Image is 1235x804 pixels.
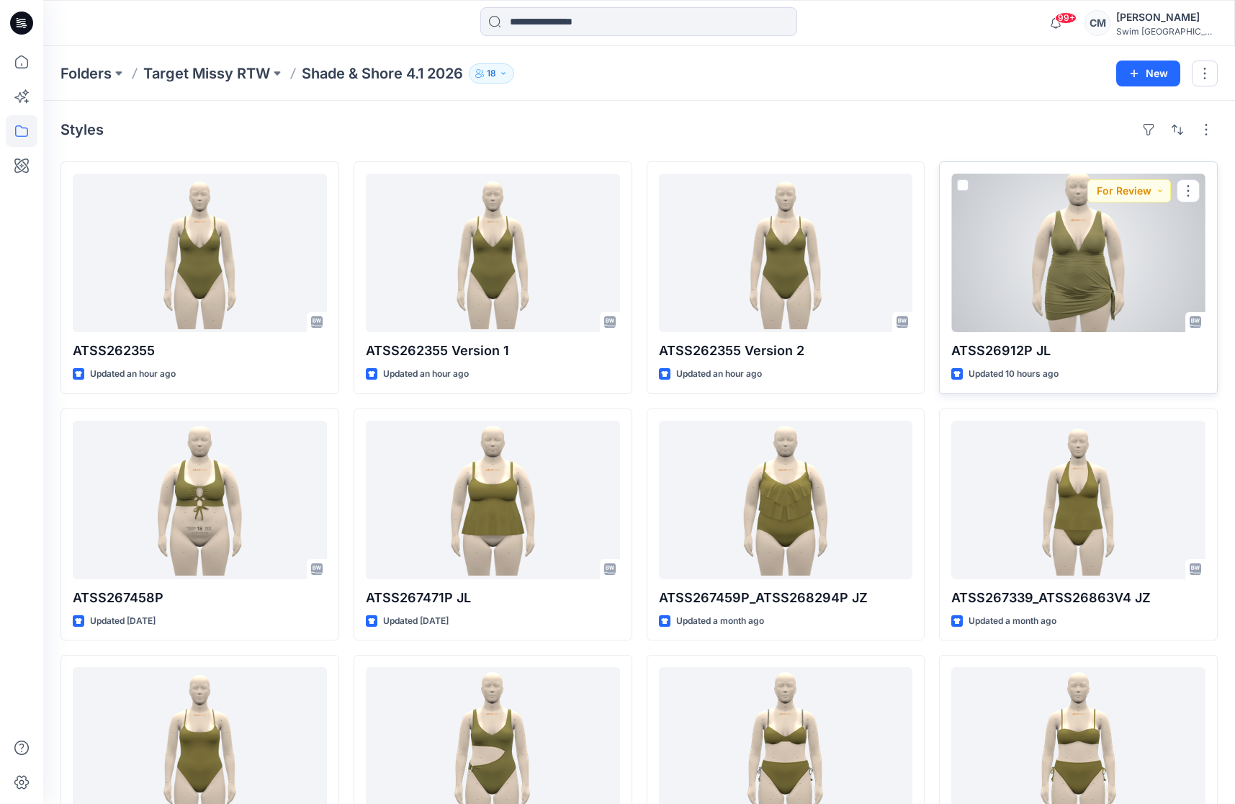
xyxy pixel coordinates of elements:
[60,63,112,84] a: Folders
[60,121,104,138] h4: Styles
[676,367,762,382] p: Updated an hour ago
[969,367,1059,382] p: Updated 10 hours ago
[73,174,327,332] a: ATSS262355
[366,174,620,332] a: ATSS262355 Version 1
[951,341,1205,361] p: ATSS26912P JL
[951,588,1205,608] p: ATSS267339_ATSS26863V4 JZ
[1084,10,1110,36] div: CM
[1116,9,1217,26] div: [PERSON_NAME]
[951,174,1205,332] a: ATSS26912P JL
[1116,26,1217,37] div: Swim [GEOGRAPHIC_DATA]
[302,63,463,84] p: Shade & Shore 4.1 2026
[73,341,327,361] p: ATSS262355
[676,614,764,629] p: Updated a month ago
[366,341,620,361] p: ATSS262355 Version 1
[951,421,1205,579] a: ATSS267339_ATSS26863V4 JZ
[1055,12,1077,24] span: 99+
[659,421,913,579] a: ATSS267459P_ATSS268294P JZ
[659,341,913,361] p: ATSS262355 Version 2
[366,421,620,579] a: ATSS267471P JL
[487,66,496,81] p: 18
[90,614,156,629] p: Updated [DATE]
[73,588,327,608] p: ATSS267458P
[1116,61,1180,86] button: New
[969,614,1056,629] p: Updated a month ago
[659,174,913,332] a: ATSS262355 Version 2
[366,588,620,608] p: ATSS267471P JL
[383,367,469,382] p: Updated an hour ago
[383,614,449,629] p: Updated [DATE]
[143,63,270,84] a: Target Missy RTW
[73,421,327,579] a: ATSS267458P
[659,588,913,608] p: ATSS267459P_ATSS268294P JZ
[90,367,176,382] p: Updated an hour ago
[469,63,514,84] button: 18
